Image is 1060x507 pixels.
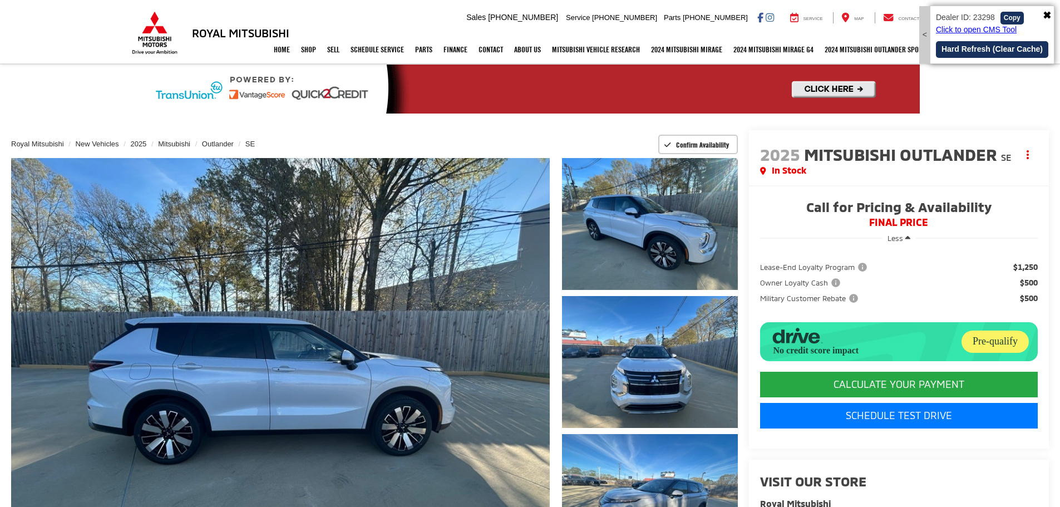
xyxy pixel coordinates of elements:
[141,65,920,114] img: Quick2Credit
[560,156,739,291] img: 2025 Mitsubishi Outlander SE
[1027,150,1029,159] span: dropdown dots
[202,140,234,148] a: Outlander
[804,144,1001,164] span: Mitsubishi Outlander
[772,164,806,177] span: In Stock
[882,228,916,248] button: Less
[803,16,823,21] span: Service
[1001,152,1012,163] span: SE
[130,11,180,55] img: Mitsubishi
[658,135,738,154] button: Confirm Availability
[560,294,739,429] img: 2025 Mitsubishi Outlander SE
[898,16,919,21] span: Contact
[760,293,860,304] span: Military Customer Rebate
[192,27,289,39] h3: Royal Mitsubishi
[438,36,473,63] a: Finance
[760,262,869,273] span: Lease-End Loyalty Program
[760,403,1038,429] a: Schedule Test Drive
[546,36,645,63] a: Mitsubishi Vehicle Research
[268,36,295,63] a: Home
[760,144,800,164] span: 2025
[760,293,862,304] button: Military Customer Rebate
[509,36,546,63] a: About Us
[1020,293,1038,304] span: $500
[1013,262,1038,273] span: $1,250
[322,36,345,63] a: Sell
[760,277,842,288] span: Owner Loyalty Cash
[766,13,774,22] a: Instagram: Click to visit our Instagram page
[562,296,738,428] a: Expand Photo 2
[466,13,486,22] span: Sales
[782,12,831,23] a: Service
[936,13,995,22] span: Dealer ID: 23298
[76,140,119,148] a: New Vehicles
[1018,145,1038,164] button: Actions
[760,217,1038,228] span: FINAL PRICE
[295,36,322,63] a: Shop
[683,13,748,22] span: [PHONE_NUMBER]
[245,140,255,148] a: SE
[760,277,844,288] button: Owner Loyalty Cash
[819,36,931,63] a: 2024 Mitsubishi Outlander SPORT
[410,36,438,63] a: Parts: Opens in a new tab
[760,474,1038,489] h2: Visit our Store
[345,36,410,63] a: Schedule Service: Opens in a new tab
[875,12,928,23] a: Contact
[676,140,729,149] span: Confirm Availability
[833,12,872,23] a: Map
[760,372,1038,397] : CALCULATE YOUR PAYMENT
[936,41,1048,58] button: Hard Refresh (Clear Cache)
[562,158,738,290] a: Expand Photo 1
[728,36,819,63] a: 2024 Mitsubishi Mirage G4
[664,13,681,22] span: Parts
[158,140,190,148] a: Mitsubishi
[473,36,509,63] a: Contact
[488,13,558,22] span: [PHONE_NUMBER]
[130,140,146,148] a: 2025
[1000,12,1024,24] button: Copy
[1043,9,1051,23] span: ✖
[854,16,864,21] span: Map
[11,140,64,148] a: Royal Mitsubishi
[919,6,930,63] div: <
[760,200,1038,217] span: Call for Pricing & Availability
[566,13,590,22] span: Service
[592,13,657,22] span: [PHONE_NUMBER]
[1020,277,1038,288] span: $500
[888,234,903,243] span: Less
[645,36,728,63] a: 2024 Mitsubishi Mirage
[936,24,1048,36] p: Click to open CMS Tool
[760,262,871,273] button: Lease-End Loyalty Program
[757,13,763,22] a: Facebook: Click to visit our Facebook page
